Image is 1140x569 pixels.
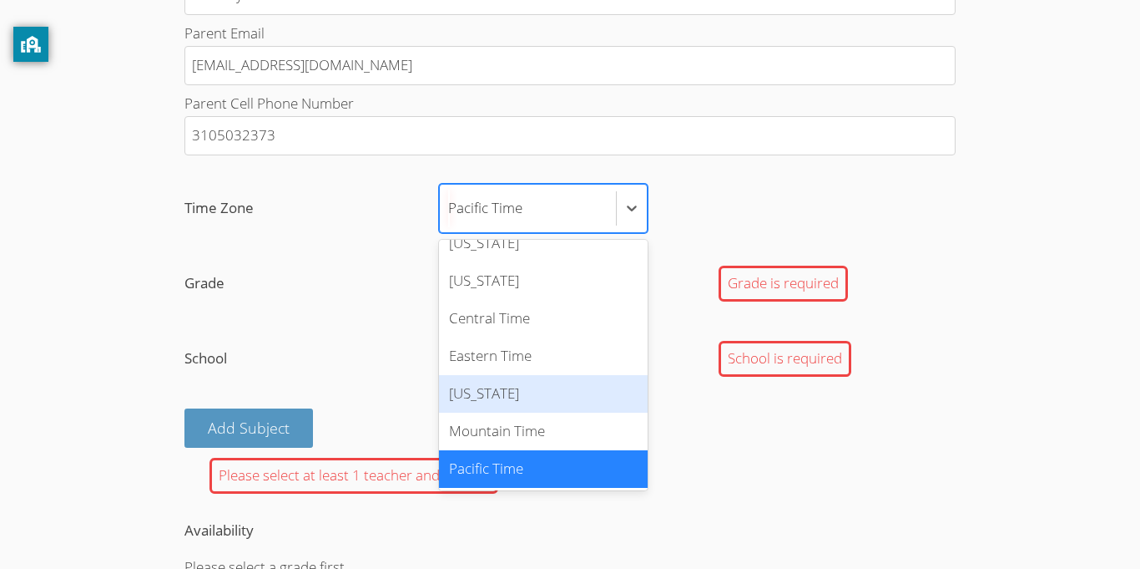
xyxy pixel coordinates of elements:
[13,27,48,62] button: privacy banner
[439,300,648,338] div: Central Time
[184,116,956,155] input: Parent Cell Phone Number
[184,196,439,221] span: Time Zone
[184,23,265,43] span: Parent Email
[184,347,439,371] span: School
[439,338,648,375] div: Eastern Time
[184,521,254,540] span: Availability
[184,409,313,448] button: Add Subject
[184,46,956,85] input: Parent Email
[439,450,648,488] div: Pacific Time
[719,266,848,302] div: Grade is required
[448,196,522,221] div: Pacific Time
[439,225,648,262] div: [US_STATE]
[439,375,648,413] div: [US_STATE]
[184,94,354,113] span: Parent Cell Phone Number
[719,341,851,377] div: School is required
[184,272,439,296] span: Grade
[209,458,498,494] div: Please select at least 1 teacher and subject
[439,262,648,300] div: [US_STATE]
[448,190,450,228] input: Time ZonePacific Time
[439,413,648,450] div: Mountain Time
